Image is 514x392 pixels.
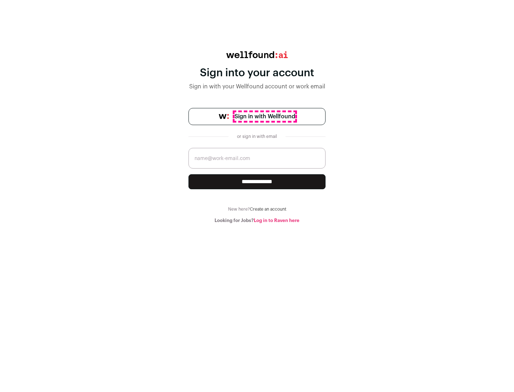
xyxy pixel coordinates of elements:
[188,67,326,79] div: Sign into your account
[250,207,286,211] a: Create an account
[188,148,326,169] input: name@work-email.com
[235,112,295,121] span: Sign in with Wellfound
[219,114,229,119] img: wellfound-symbol-flush-black-fb3c872781a75f747ccb3a119075da62bfe97bd399995f84a933054e44a575c4.png
[188,108,326,125] a: Sign in with Wellfound
[226,51,288,58] img: wellfound:ai
[254,218,299,223] a: Log in to Raven here
[188,206,326,212] div: New here?
[234,134,280,139] div: or sign in with email
[188,82,326,91] div: Sign in with your Wellfound account or work email
[188,218,326,223] div: Looking for Jobs?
